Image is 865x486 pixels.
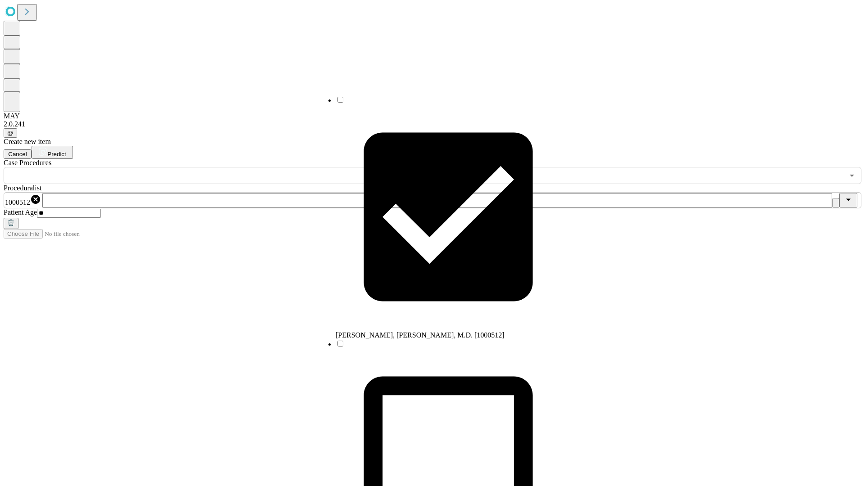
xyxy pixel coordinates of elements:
[5,198,30,206] span: 1000512
[4,120,861,128] div: 2.0.241
[832,198,839,208] button: Clear
[47,151,66,157] span: Predict
[4,208,37,216] span: Patient Age
[4,138,51,145] span: Create new item
[839,193,857,208] button: Close
[4,112,861,120] div: MAY
[336,331,505,339] span: [PERSON_NAME], [PERSON_NAME], M.D. [1000512]
[4,128,17,138] button: @
[8,151,27,157] span: Cancel
[4,159,51,166] span: Scheduled Procedure
[4,184,41,192] span: Proceduralist
[32,146,73,159] button: Predict
[846,169,858,182] button: Open
[7,130,14,136] span: @
[5,194,41,207] div: 1000512
[4,149,32,159] button: Cancel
